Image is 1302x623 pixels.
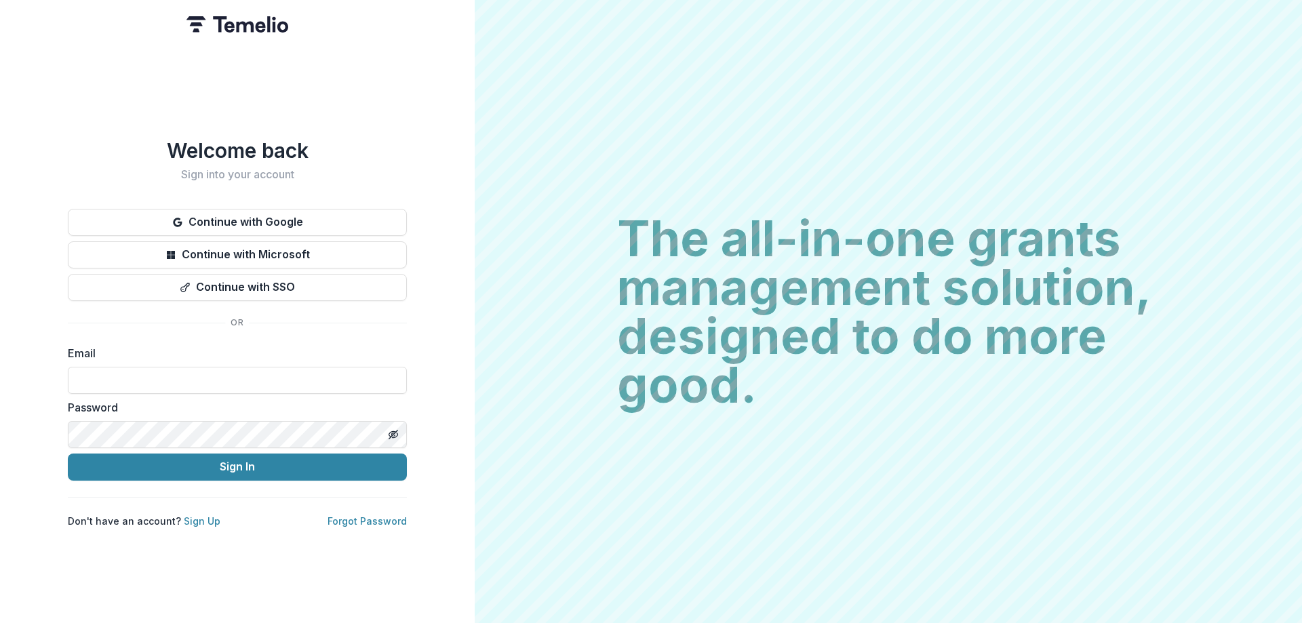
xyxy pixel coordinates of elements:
a: Forgot Password [328,515,407,527]
h1: Welcome back [68,138,407,163]
button: Continue with Google [68,209,407,236]
a: Sign Up [184,515,220,527]
button: Continue with SSO [68,274,407,301]
label: Password [68,399,399,416]
button: Toggle password visibility [382,424,404,445]
label: Email [68,345,399,361]
h2: Sign into your account [68,168,407,181]
img: Temelio [186,16,288,33]
p: Don't have an account? [68,514,220,528]
button: Sign In [68,454,407,481]
button: Continue with Microsoft [68,241,407,268]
